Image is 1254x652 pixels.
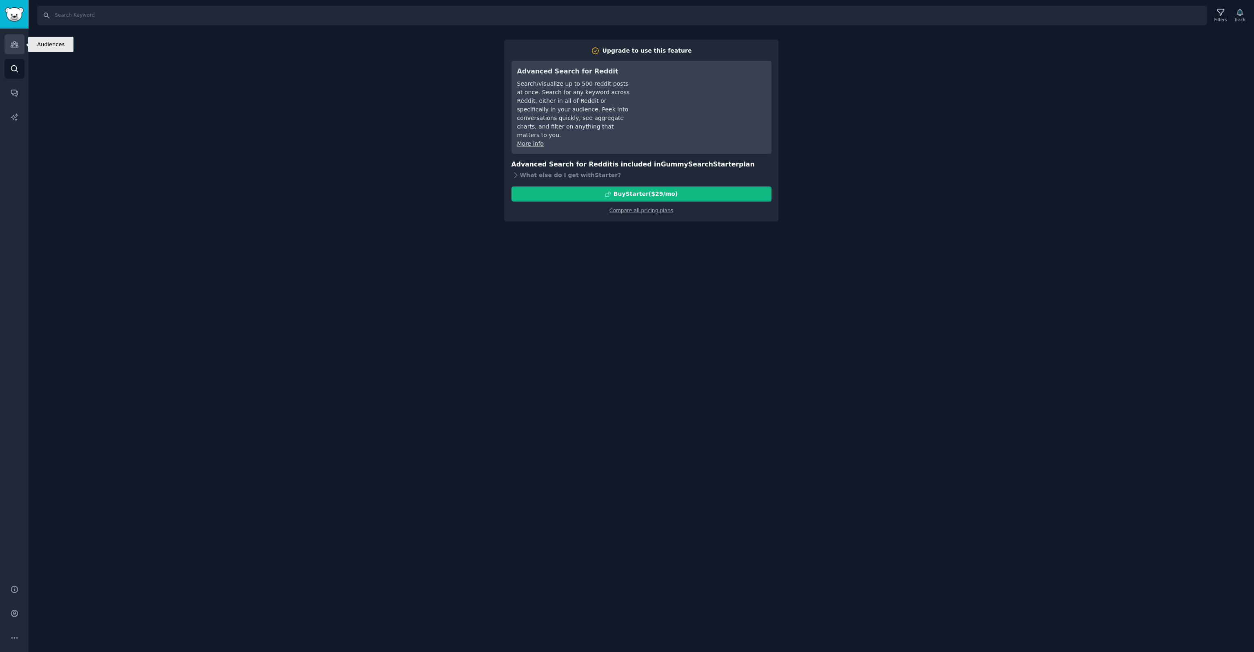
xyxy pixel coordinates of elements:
[517,67,632,77] h3: Advanced Search for Reddit
[511,186,772,202] button: BuyStarter($29/mo)
[517,140,544,147] a: More info
[5,7,24,22] img: GummySearch logo
[614,190,678,198] div: Buy Starter ($ 29 /mo )
[511,160,772,170] h3: Advanced Search for Reddit is included in plan
[643,67,766,128] iframe: YouTube video player
[603,47,692,55] div: Upgrade to use this feature
[1214,17,1227,22] div: Filters
[517,80,632,140] div: Search/visualize up to 500 reddit posts at once. Search for any keyword across Reddit, either in ...
[37,6,1207,25] input: Search Keyword
[511,169,772,181] div: What else do I get with Starter ?
[661,160,739,168] span: GummySearch Starter
[609,208,673,213] a: Compare all pricing plans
